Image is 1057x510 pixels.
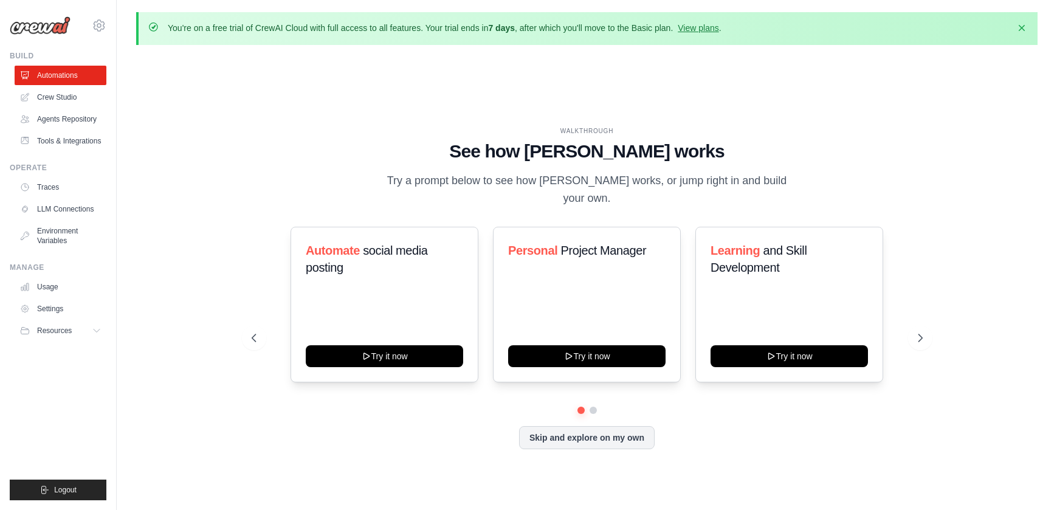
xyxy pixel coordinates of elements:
span: Logout [54,485,77,495]
div: Manage [10,263,106,272]
span: Project Manager [560,244,646,257]
span: social media posting [306,244,428,274]
button: Try it now [711,345,868,367]
div: WALKTHROUGH [252,126,923,136]
a: Crew Studio [15,88,106,107]
a: Tools & Integrations [15,131,106,151]
a: Automations [15,66,106,85]
a: LLM Connections [15,199,106,219]
a: Agents Repository [15,109,106,129]
h1: See how [PERSON_NAME] works [252,140,923,162]
button: Resources [15,321,106,340]
p: Try a prompt below to see how [PERSON_NAME] works, or jump right in and build your own. [383,172,791,208]
span: Automate [306,244,360,257]
span: Learning [711,244,760,257]
button: Logout [10,480,106,500]
div: Operate [10,163,106,173]
span: Personal [508,244,557,257]
strong: 7 days [488,23,515,33]
a: View plans [678,23,718,33]
button: Try it now [508,345,666,367]
a: Environment Variables [15,221,106,250]
a: Traces [15,177,106,197]
span: Resources [37,326,72,336]
p: You're on a free trial of CrewAI Cloud with full access to all features. Your trial ends in , aft... [168,22,721,34]
a: Usage [15,277,106,297]
a: Settings [15,299,106,319]
img: Logo [10,16,71,35]
button: Try it now [306,345,463,367]
button: Skip and explore on my own [519,426,655,449]
div: Build [10,51,106,61]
